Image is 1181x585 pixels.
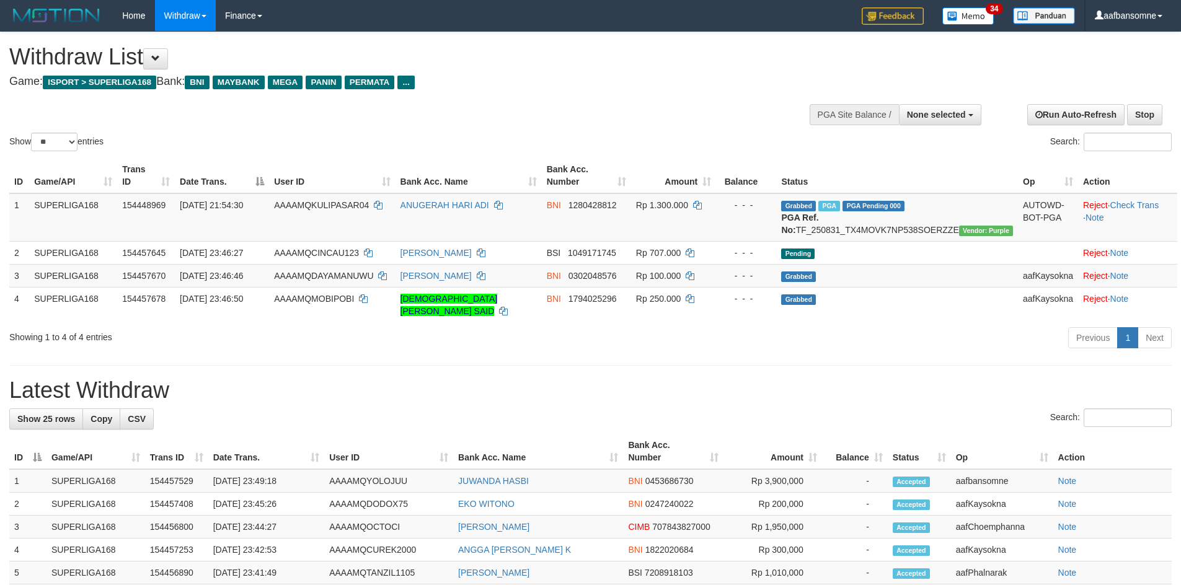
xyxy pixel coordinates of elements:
[458,568,529,578] a: [PERSON_NAME]
[1078,241,1177,264] td: ·
[9,378,1172,403] h1: Latest Withdraw
[547,271,561,281] span: BNI
[208,561,324,584] td: [DATE] 23:41:49
[636,248,681,258] span: Rp 707.000
[645,499,694,509] span: Copy 0247240022 to clipboard
[9,408,83,429] a: Show 25 rows
[628,476,642,486] span: BNI
[1018,287,1078,322] td: aafKaysokna
[9,434,46,469] th: ID: activate to sort column descending
[9,76,775,88] h4: Game: Bank:
[721,199,771,211] div: - - -
[1127,104,1162,125] a: Stop
[1110,271,1129,281] a: Note
[1110,294,1129,304] a: Note
[568,200,617,210] span: Copy 1280428812 to clipboard
[17,414,75,424] span: Show 25 rows
[9,193,29,242] td: 1
[324,516,453,539] td: AAAAMQOCTOCI
[208,434,324,469] th: Date Trans.: activate to sort column ascending
[46,516,145,539] td: SUPERLIGA168
[951,561,1053,584] td: aafPhalnarak
[120,408,154,429] a: CSV
[1068,327,1118,348] a: Previous
[122,248,166,258] span: 154457645
[723,493,822,516] td: Rp 200,000
[453,434,623,469] th: Bank Acc. Name: activate to sort column ascending
[46,469,145,493] td: SUPERLIGA168
[822,516,888,539] td: -
[208,493,324,516] td: [DATE] 23:45:26
[1013,7,1075,24] img: panduan.png
[951,434,1053,469] th: Op: activate to sort column ascending
[951,516,1053,539] td: aafChoemphanna
[400,271,472,281] a: [PERSON_NAME]
[185,76,209,89] span: BNI
[893,477,930,487] span: Accepted
[810,104,899,125] div: PGA Site Balance /
[43,76,156,89] span: ISPORT > SUPERLIGA168
[547,294,561,304] span: BNI
[46,539,145,561] td: SUPERLIGA168
[781,271,816,282] span: Grabbed
[822,434,888,469] th: Balance: activate to sort column ascending
[568,248,616,258] span: Copy 1049171745 to clipboard
[1058,476,1077,486] a: Note
[145,434,208,469] th: Trans ID: activate to sort column ascending
[781,213,818,235] b: PGA Ref. No:
[128,414,146,424] span: CSV
[208,516,324,539] td: [DATE] 23:44:27
[1018,158,1078,193] th: Op: activate to sort column ascending
[568,271,617,281] span: Copy 0302048576 to clipboard
[781,249,815,259] span: Pending
[959,226,1013,236] span: Vendor URL: https://trx4.1velocity.biz
[716,158,776,193] th: Balance
[180,294,243,304] span: [DATE] 23:46:50
[274,200,369,210] span: AAAAMQKULIPASAR04
[1084,133,1172,151] input: Search:
[568,294,617,304] span: Copy 1794025296 to clipboard
[122,271,166,281] span: 154457670
[822,469,888,493] td: -
[893,545,930,556] span: Accepted
[122,200,166,210] span: 154448969
[180,248,243,258] span: [DATE] 23:46:27
[1086,213,1104,222] a: Note
[400,248,472,258] a: [PERSON_NAME]
[306,76,341,89] span: PANIN
[458,499,515,509] a: EKO WITONO
[458,522,529,532] a: [PERSON_NAME]
[636,294,681,304] span: Rp 250.000
[46,561,145,584] td: SUPERLIGA168
[458,545,571,555] a: ANGGA [PERSON_NAME] K
[818,201,840,211] span: Marked by aafchhiseyha
[175,158,269,193] th: Date Trans.: activate to sort column descending
[547,248,561,258] span: BSI
[31,133,77,151] select: Showentries
[324,493,453,516] td: AAAAMQDODOX75
[29,241,117,264] td: SUPERLIGA168
[324,539,453,561] td: AAAAMQCUREK2000
[145,539,208,561] td: 154457253
[1083,294,1108,304] a: Reject
[776,193,1018,242] td: TF_250831_TX4MOVK7NP538SOERZZE
[268,76,303,89] span: MEGA
[723,516,822,539] td: Rp 1,950,000
[1083,200,1108,210] a: Reject
[645,476,694,486] span: Copy 0453686730 to clipboard
[29,158,117,193] th: Game/API: activate to sort column ascending
[1050,133,1172,151] label: Search:
[951,493,1053,516] td: aafKaysokna
[822,539,888,561] td: -
[893,568,930,579] span: Accepted
[180,200,243,210] span: [DATE] 21:54:30
[899,104,981,125] button: None selected
[324,434,453,469] th: User ID: activate to sort column ascending
[145,493,208,516] td: 154457408
[29,264,117,287] td: SUPERLIGA168
[9,45,775,69] h1: Withdraw List
[645,568,693,578] span: Copy 7208918103 to clipboard
[345,76,395,89] span: PERMATA
[9,326,483,343] div: Showing 1 to 4 of 4 entries
[324,561,453,584] td: AAAAMQTANZIL1105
